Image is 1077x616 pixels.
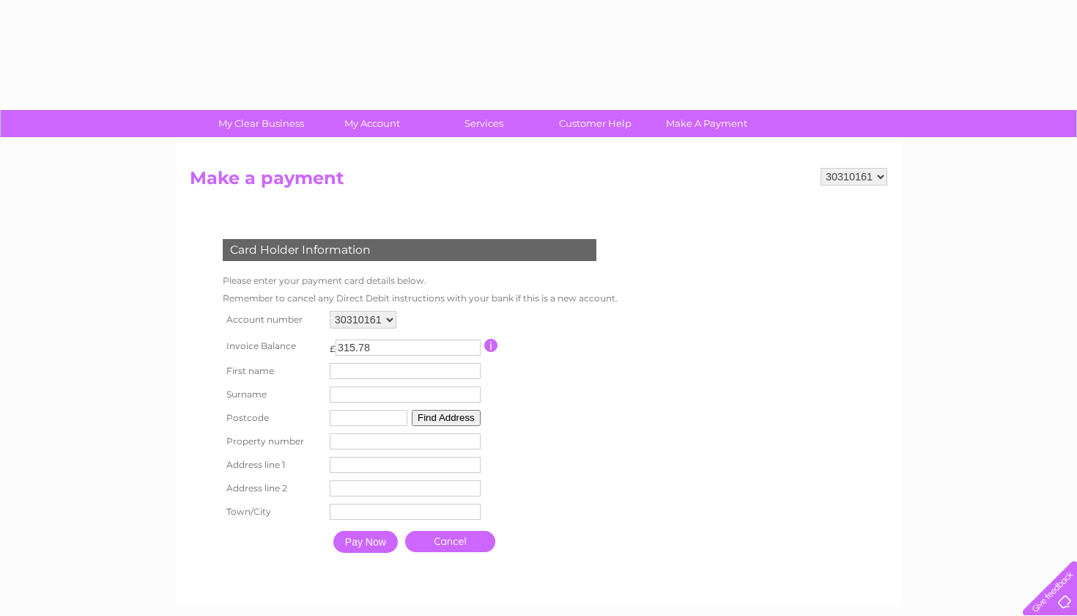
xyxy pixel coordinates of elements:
td: Remember to cancel any Direct Debit instructions with your bank if this is a new account. [219,290,621,307]
th: First name [219,359,326,383]
th: Surname [219,383,326,406]
th: Postcode [219,406,326,430]
input: Pay Now [333,531,398,553]
td: £ [330,336,336,354]
button: Find Address [412,410,481,426]
a: My Account [312,110,433,137]
a: My Clear Business [201,110,322,137]
h2: Make a payment [190,168,887,196]
input: Information [484,339,498,352]
a: Cancel [405,531,495,552]
th: Property number [219,430,326,453]
th: Account number [219,307,326,332]
th: Address line 2 [219,477,326,500]
a: Services [423,110,544,137]
th: Town/City [219,500,326,524]
td: Please enter your payment card details below. [219,272,621,290]
th: Invoice Balance [219,332,326,359]
th: Address line 1 [219,453,326,477]
a: Customer Help [535,110,656,137]
a: Make A Payment [646,110,767,137]
div: Card Holder Information [223,239,596,261]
